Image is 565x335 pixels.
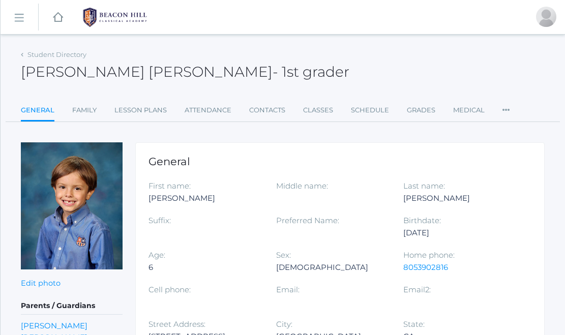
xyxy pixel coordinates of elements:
div: 6 [148,261,261,273]
h1: General [148,156,531,167]
a: Attendance [185,100,231,120]
label: Last name: [403,181,445,191]
a: Student Directory [27,50,86,58]
label: Email2: [403,285,431,294]
a: Edit photo [21,279,61,288]
a: General [21,100,54,122]
label: Cell phone: [148,285,191,294]
a: 8053902816 [403,262,448,272]
label: First name: [148,181,191,191]
a: Medical [453,100,485,120]
a: Contacts [249,100,285,120]
div: [PERSON_NAME] [148,192,261,204]
label: Middle name: [276,181,328,191]
label: Preferred Name: [276,216,339,225]
a: Classes [303,100,333,120]
label: Home phone: [403,250,455,260]
label: Birthdate: [403,216,441,225]
label: Email: [276,285,300,294]
div: [PERSON_NAME] [403,192,516,204]
a: Family [72,100,97,120]
h2: [PERSON_NAME] [PERSON_NAME] [21,64,349,80]
a: Lesson Plans [114,100,167,120]
div: [DATE] [403,227,516,239]
label: City: [276,319,292,329]
label: State: [403,319,425,329]
div: Sarah Crosby [536,7,556,27]
a: [PERSON_NAME] [21,320,87,331]
a: Grades [407,100,435,120]
label: Suffix: [148,216,171,225]
label: Age: [148,250,165,260]
label: Street Address: [148,319,205,329]
img: Austen Crosby [21,142,123,269]
span: - 1st grader [273,63,349,80]
div: [DEMOGRAPHIC_DATA] [276,261,389,273]
img: 1_BHCALogos-05.png [77,5,153,30]
h5: Parents / Guardians [21,297,123,315]
label: Sex: [276,250,291,260]
a: Schedule [351,100,389,120]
